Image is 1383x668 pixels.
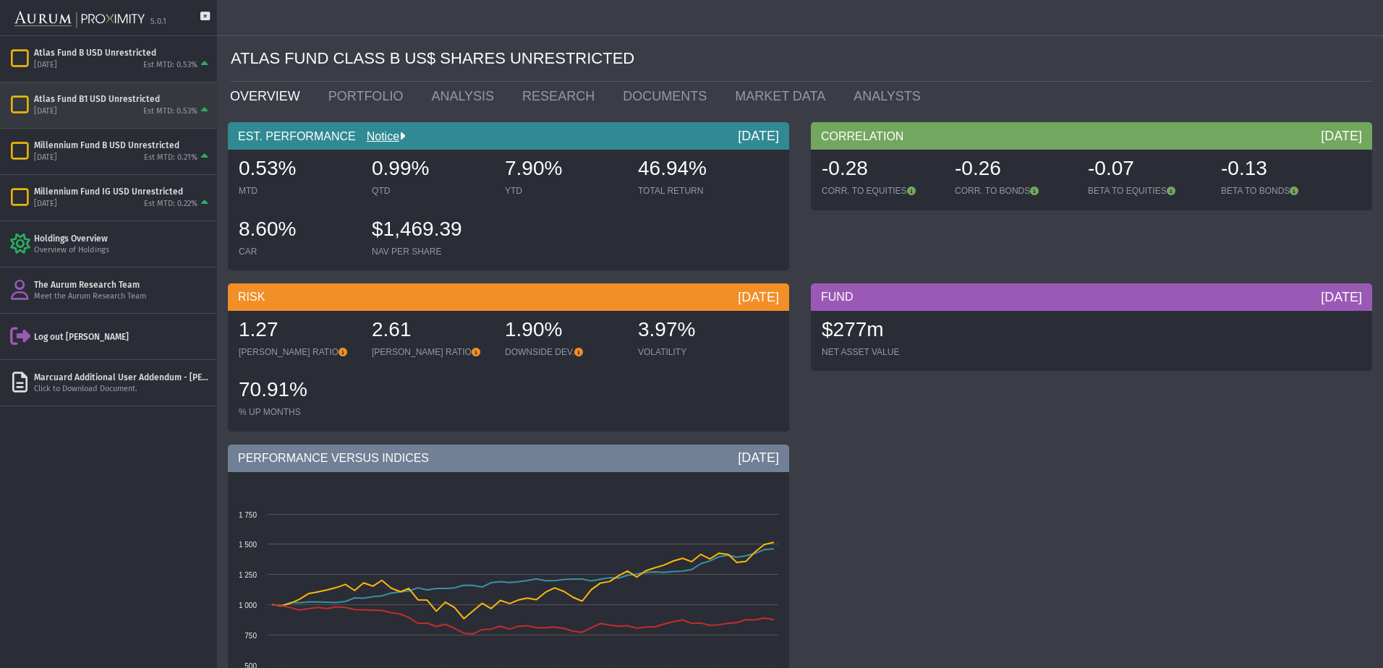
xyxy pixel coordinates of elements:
span: 0.99% [372,157,429,179]
div: NAV PER SHARE [372,246,490,257]
div: -0.26 [955,155,1073,185]
div: Log out [PERSON_NAME] [34,331,211,343]
div: PERFORMANCE VERSUS INDICES [228,445,789,472]
div: [DATE] [34,106,57,117]
div: CORRELATION [811,122,1372,150]
a: ANALYSIS [420,82,511,111]
div: Est MTD: 0.53% [143,60,197,71]
div: Millennium Fund B USD Unrestricted [34,140,211,151]
div: -0.07 [1088,155,1207,185]
div: Click to Download Document. [34,384,211,395]
div: Millennium Fund IG USD Unrestricted [34,186,211,197]
div: Holdings Overview [34,233,211,244]
div: RISK [228,283,789,311]
div: $1,469.39 [372,215,490,246]
div: Notice [356,129,405,145]
div: The Aurum Research Team [34,279,211,291]
img: Aurum-Proximity%20white.svg [14,4,145,35]
div: [DATE] [1321,288,1362,306]
div: [DATE] [34,153,57,163]
div: NET ASSET VALUE [822,346,940,358]
a: Notice [356,130,399,142]
div: 7.90% [505,155,624,185]
div: Marcuard Additional User Addendum - [PERSON_NAME] - Signed.pdf [34,372,211,383]
div: QTD [372,185,490,197]
div: 1.90% [505,316,624,346]
div: 8.60% [239,215,357,246]
div: CAR [239,246,357,257]
text: 1 750 [239,511,257,519]
div: ATLAS FUND CLASS B US$ SHARES UNRESTRICTED [231,36,1372,82]
div: FUND [811,283,1372,311]
a: MARKET DATA [724,82,843,111]
a: DOCUMENTS [612,82,724,111]
a: RESEARCH [511,82,612,111]
div: 70.91% [239,376,357,406]
div: YTD [505,185,624,197]
div: [PERSON_NAME] RATIO [372,346,490,358]
div: VOLATILITY [638,346,757,358]
text: 750 [244,632,257,640]
text: 1 500 [239,541,257,549]
div: 46.94% [638,155,757,185]
div: Atlas Fund B1 USD Unrestricted [34,93,211,105]
a: OVERVIEW [219,82,318,111]
div: TOTAL RETURN [638,185,757,197]
div: % UP MONTHS [239,406,357,418]
div: [DATE] [34,60,57,71]
div: Est MTD: 0.53% [143,106,197,117]
div: CORR. TO EQUITIES [822,185,940,197]
text: 1 000 [239,601,257,609]
div: MTD [239,185,357,197]
div: 1.27 [239,316,357,346]
div: -0.13 [1221,155,1340,185]
a: PORTFOLIO [318,82,421,111]
div: [DATE] [738,127,779,145]
div: [DATE] [738,449,779,466]
div: [PERSON_NAME] RATIO [239,346,357,358]
div: DOWNSIDE DEV. [505,346,624,358]
div: Atlas Fund B USD Unrestricted [34,47,211,59]
div: [DATE] [738,288,779,306]
div: BETA TO BONDS [1221,185,1340,197]
div: Est MTD: 0.22% [144,199,197,210]
div: Meet the Aurum Research Team [34,291,211,302]
div: EST. PERFORMANCE [228,122,789,150]
span: 0.53% [239,157,296,179]
div: Est MTD: 0.21% [144,153,197,163]
a: ANALYSTS [843,82,938,111]
div: CORR. TO BONDS [955,185,1073,197]
div: 3.97% [638,316,757,346]
div: BETA TO EQUITIES [1088,185,1207,197]
div: 2.61 [372,316,490,346]
text: 1 250 [239,571,257,579]
span: -0.28 [822,157,868,179]
div: [DATE] [1321,127,1362,145]
div: [DATE] [34,199,57,210]
div: $277m [822,316,940,346]
div: 5.0.1 [150,17,166,27]
div: Overview of Holdings [34,245,211,256]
